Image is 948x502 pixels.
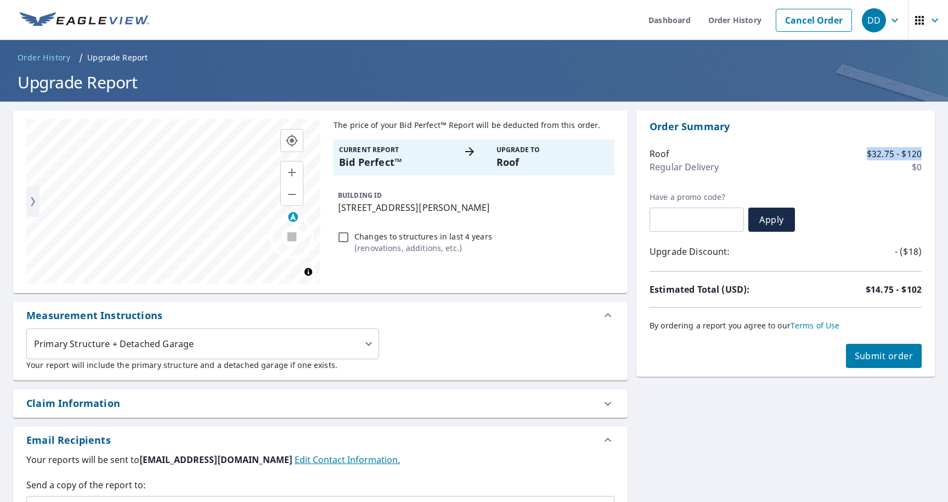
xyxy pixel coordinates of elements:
button: Apply [748,208,795,232]
p: - ($18) [895,245,922,258]
button: Zoom in [281,161,303,183]
p: $32.75 - $120 [867,147,922,160]
p: Roof [650,147,670,160]
p: [STREET_ADDRESS][PERSON_NAME] [338,201,610,214]
p: Bid Perfect™ [339,155,452,170]
p: Estimated Total (USD): [650,283,786,296]
div: Email Recipients [13,427,628,453]
p: $0 [912,160,922,174]
span: Submit order [855,350,913,362]
label: Your reports will be sent to [26,453,614,466]
div: DD [862,8,886,32]
p: Upgrade Discount: [650,245,786,258]
button: Submit order [846,344,922,368]
label: Have a promo code? [650,192,744,202]
div: Measurement Instructions [26,308,162,323]
a: EditContactInfo [295,454,400,466]
a: Cancel Order [776,9,852,32]
p: Upgrade Report [87,52,148,63]
span: Order History [18,52,70,63]
div: Drag to rotate, click for north [288,212,298,225]
p: Changes to structures in last 4 years [354,231,492,242]
p: Roof [496,155,609,170]
a: Order History [13,49,75,66]
p: Regular Delivery [650,160,719,174]
p: The price of your Bid Perfect™ Report will be deducted from this order. [334,119,614,131]
nav: breadcrumb [13,49,935,66]
p: Order Summary [650,119,922,134]
div: Email Recipients [26,433,111,448]
button: Go to your location [281,130,303,152]
p: Your report will include the primary structure and a detached garage if one exists. [26,359,614,371]
button: Open side panel [26,186,39,217]
div: Measurement Instructions [13,302,628,328]
div: Claim Information [26,396,120,411]
div: Primary Structure + Detached Garage [26,328,379,359]
p: Current Report [339,145,452,155]
p: BUILDING ID [338,191,382,200]
img: EV Logo [20,12,149,29]
p: ( renovations, additions, etc. ) [354,242,492,254]
p: By ordering a report you agree to our [650,321,922,331]
button: Zoom out [281,183,303,205]
a: Terms of Use [791,320,840,331]
div: Claim Information [13,389,628,417]
p: $14.75 - $102 [866,283,922,296]
label: Send a copy of the report to: [26,478,614,492]
span: Apply [757,214,786,226]
h1: Upgrade Report [13,71,935,93]
canvas: Map [26,119,320,284]
p: Upgrade To [496,145,609,155]
li: / [79,51,83,64]
b: [EMAIL_ADDRESS][DOMAIN_NAME] [139,454,295,466]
